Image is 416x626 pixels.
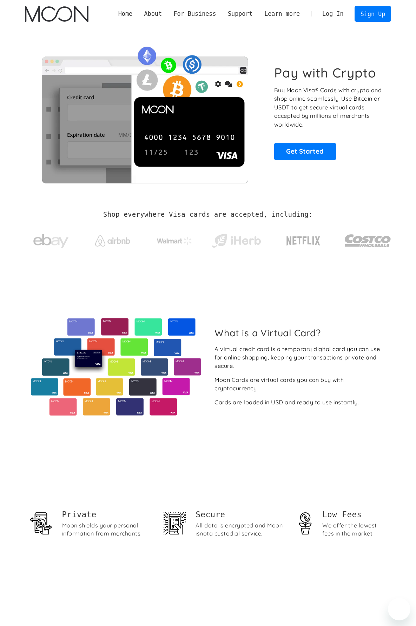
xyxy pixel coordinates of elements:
img: Netflix [286,232,321,250]
div: A virtual credit card is a temporary digital card you can use for online shopping, keeping your t... [214,345,385,370]
a: Airbnb [87,228,139,250]
img: Security [164,512,186,534]
div: Learn more [258,9,305,18]
span: not [200,530,209,537]
img: Walmart [157,237,192,245]
div: Cards are loaded in USD and ready to use instantly. [214,398,359,406]
a: Walmart [148,230,200,249]
div: Moon shields your personal information from merchants. [62,521,152,538]
h2: Shop everywhere Visa cards are accepted, including: [103,211,313,218]
div: For Business [168,9,222,18]
img: Money stewardship [294,512,316,534]
div: About [138,9,168,18]
a: Log In [316,6,349,22]
iframe: Button to launch messaging window [388,598,410,620]
a: home [25,6,88,22]
div: Support [228,9,253,18]
div: Support [222,9,258,18]
h1: Pay with Crypto [274,65,377,80]
a: Sign Up [355,6,391,22]
img: Privacy [30,512,52,534]
div: All data is encrypted and Moon is a custodial service. [196,521,285,538]
img: iHerb [210,232,262,250]
img: Moon Cards let you spend your crypto anywhere Visa is accepted. [25,42,264,184]
h1: Private [62,509,152,520]
div: For Business [174,9,216,18]
div: We offer the lowest fees in the market. [322,521,386,538]
a: Netflix [272,225,335,253]
img: Virtual cards from Moon [30,318,202,416]
a: Costco [344,221,391,257]
img: Moon Logo [25,6,88,22]
div: Learn more [264,9,300,18]
p: Buy Moon Visa® Cards with crypto and shop online seamlessly! Use Bitcoin or USDT to get secure vi... [274,86,383,129]
h2: Secure [196,509,285,520]
a: Home [112,9,138,18]
div: Moon Cards are virtual cards you can buy with cryptocurrency. [214,376,385,393]
a: ebay [25,223,77,256]
a: iHerb [210,225,262,254]
div: About [144,9,162,18]
img: Costco [344,228,391,254]
h1: Low Fees [322,509,386,520]
h2: What is a Virtual Card? [214,327,385,338]
img: Airbnb [95,235,130,246]
img: ebay [33,230,68,252]
a: Get Started [274,143,336,160]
